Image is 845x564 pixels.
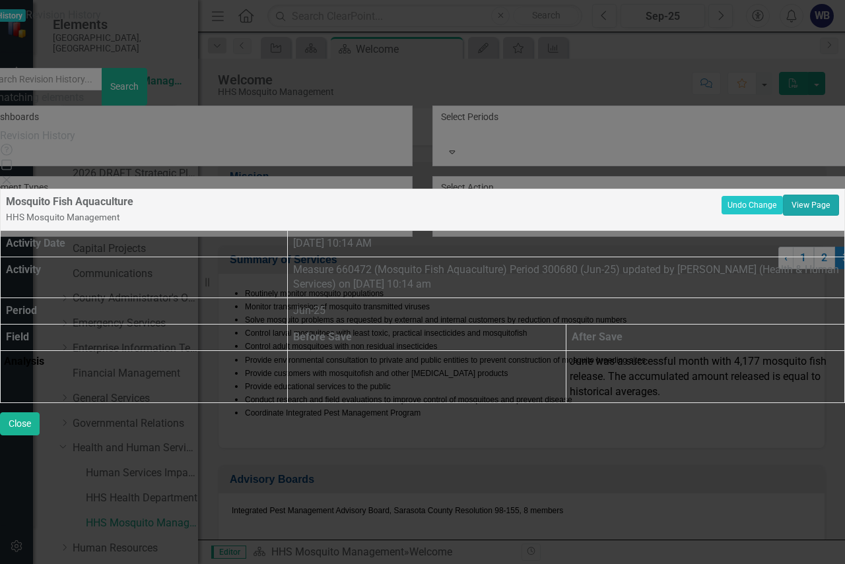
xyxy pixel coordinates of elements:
th: Activity [1,257,288,298]
button: Undo Change [722,196,783,214]
td: [DATE] 10:14 AM [287,230,844,257]
th: Field [1,325,288,351]
th: Period [1,298,288,325]
p: June was a successful month with 4,177 mosquito fish release. The accumulated amount released is ... [570,354,841,400]
a: View Page [783,195,839,216]
th: After Save [566,325,844,351]
th: Before Save [287,325,566,351]
th: Analysis [1,350,288,403]
td: Measure 660472 (Mosquito Fish Aquaculture) Period 300680 (Jun-25) updated by [PERSON_NAME] (Healt... [287,257,844,298]
td: Jun-25 [287,298,844,325]
th: Activity Date [1,230,288,257]
div: Mosquito Fish Aquaculture [6,195,722,225]
small: HHS Mosquito Management [6,212,119,222]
